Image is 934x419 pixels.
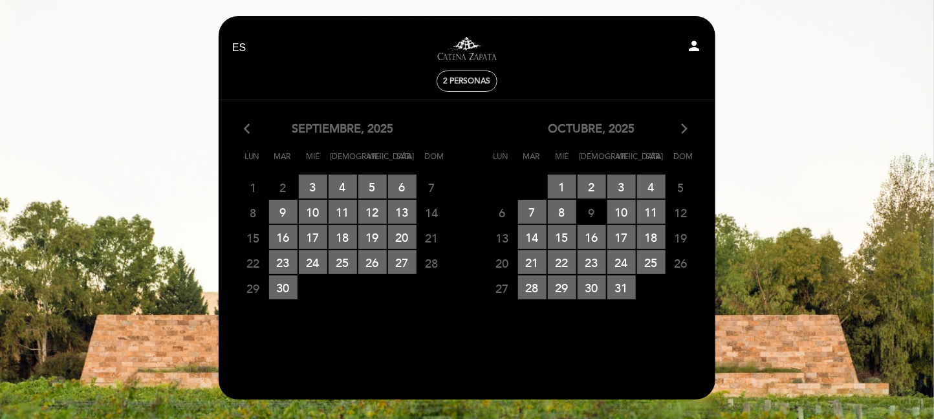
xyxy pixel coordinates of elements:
span: 11 [329,200,357,224]
span: 11 [637,200,666,224]
span: 14 [418,200,446,224]
span: Sáb [640,150,666,174]
span: Sáb [391,150,417,174]
span: 13 [388,200,417,224]
span: 5 [358,175,387,199]
span: 13 [488,226,517,250]
span: 8 [548,200,576,224]
span: [DEMOGRAPHIC_DATA] [580,150,605,174]
span: Dom [422,150,448,174]
span: 6 [388,175,417,199]
span: 2 [269,175,298,199]
span: 7 [518,200,547,224]
i: person [686,38,702,54]
span: 20 [488,251,517,275]
span: 10 [299,200,327,224]
span: 23 [578,250,606,274]
span: 12 [358,200,387,224]
span: 16 [578,225,606,249]
span: 27 [488,276,517,300]
span: 17 [607,225,636,249]
span: 2 [578,175,606,199]
span: 28 [518,275,547,299]
i: arrow_back_ios [244,121,255,138]
span: 26 [667,251,695,275]
span: 3 [607,175,636,199]
span: 9 [269,200,298,224]
span: Mar [270,150,296,174]
span: septiembre, 2025 [292,121,393,138]
span: 22 [548,250,576,274]
span: 1 [548,175,576,199]
span: Mié [549,150,575,174]
span: 5 [667,175,695,199]
span: [DEMOGRAPHIC_DATA] [331,150,356,174]
span: 3 [299,175,327,199]
span: 14 [518,225,547,249]
span: 18 [329,225,357,249]
span: 15 [239,226,268,250]
span: 7 [418,175,446,199]
span: 21 [518,250,547,274]
span: 15 [548,225,576,249]
span: 10 [607,200,636,224]
button: person [686,38,702,58]
span: 25 [637,250,666,274]
span: 26 [358,250,387,274]
span: 25 [329,250,357,274]
span: 19 [358,225,387,249]
span: 31 [607,275,636,299]
span: 4 [637,175,666,199]
span: 30 [269,275,298,299]
span: 8 [239,200,268,224]
span: Vie [610,150,636,174]
span: Mar [519,150,545,174]
span: 29 [239,276,268,300]
span: Lun [488,150,514,174]
span: 19 [667,226,695,250]
span: Mié [300,150,326,174]
span: 30 [578,275,606,299]
i: arrow_forward_ios [679,121,690,138]
span: 9 [578,200,606,224]
span: 22 [239,251,268,275]
span: 24 [607,250,636,274]
span: Lun [239,150,265,174]
span: 16 [269,225,298,249]
span: 18 [637,225,666,249]
span: 2 personas [444,76,491,86]
span: 6 [488,200,517,224]
span: 17 [299,225,327,249]
span: 29 [548,275,576,299]
span: 4 [329,175,357,199]
span: 1 [239,175,268,199]
span: Vie [361,150,387,174]
span: 12 [667,200,695,224]
span: 23 [269,250,298,274]
span: 21 [418,226,446,250]
span: 20 [388,225,417,249]
span: octubre, 2025 [548,121,635,138]
span: 28 [418,251,446,275]
span: Dom [671,150,697,174]
a: Visitas y degustaciones en La Pirámide [386,30,548,66]
span: 24 [299,250,327,274]
span: 27 [388,250,417,274]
